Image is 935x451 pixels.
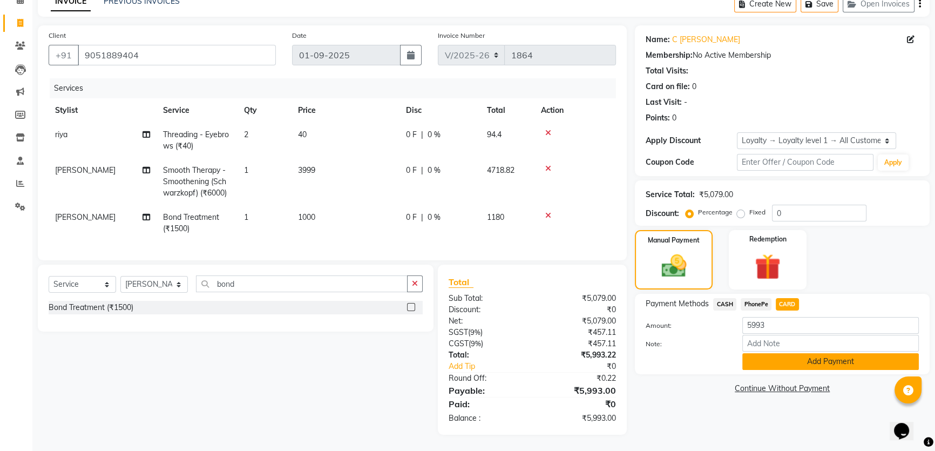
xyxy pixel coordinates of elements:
span: Bond Treatment (₹1500) [163,212,219,233]
span: 2 [244,130,248,139]
div: Service Total: [646,189,695,200]
th: Stylist [49,98,157,123]
div: Apply Discount [646,135,737,146]
span: Payment Methods [646,298,709,309]
span: 3999 [298,165,315,175]
a: Continue Without Payment [637,383,927,394]
span: CASH [713,298,736,311]
span: PhonePe [741,298,771,311]
th: Total [480,98,534,123]
span: Smooth Therapy - Smoothening (Schwarzkopf) (₹6000) [163,165,227,198]
label: Note: [638,339,734,349]
div: ₹0.22 [532,373,624,384]
button: Add Payment [742,353,919,370]
div: ₹5,079.00 [699,189,733,200]
span: 9% [470,328,480,336]
label: Redemption [749,234,787,244]
span: | [421,165,423,176]
div: ₹0 [532,398,624,410]
span: SGST [449,327,468,337]
a: Add Tip [441,361,548,372]
div: ₹5,079.00 [532,315,624,327]
div: ( ) [441,327,532,338]
th: Disc [399,98,480,123]
div: Bond Treatment (₹1500) [49,302,133,313]
th: Action [534,98,616,123]
label: Client [49,31,66,41]
div: Sub Total: [441,293,532,304]
span: 40 [298,130,307,139]
div: Card on file: [646,81,690,92]
label: Date [292,31,307,41]
iframe: chat widget [890,408,924,440]
label: Amount: [638,321,734,331]
label: Manual Payment [648,235,700,245]
div: ₹5,079.00 [532,293,624,304]
div: No Active Membership [646,50,919,61]
div: Total: [441,349,532,361]
div: ₹457.11 [532,327,624,338]
span: 9% [471,339,481,348]
div: 0 [692,81,696,92]
span: 94.4 [487,130,502,139]
input: Amount [742,317,919,334]
input: Enter Offer / Coupon Code [737,154,873,171]
div: Last Visit: [646,97,682,108]
div: ₹457.11 [532,338,624,349]
div: Balance : [441,413,532,424]
div: Coupon Code [646,157,737,168]
div: Points: [646,112,670,124]
div: Round Off: [441,373,532,384]
div: Discount: [441,304,532,315]
button: Apply [878,154,909,171]
span: 1 [244,165,248,175]
div: Discount: [646,208,679,219]
span: CGST [449,339,469,348]
input: Add Note [742,335,919,352]
a: C [PERSON_NAME] [672,34,740,45]
span: 4718.82 [487,165,514,175]
span: 0 % [428,165,441,176]
div: ( ) [441,338,532,349]
div: Name: [646,34,670,45]
span: 0 F [406,129,417,140]
div: ₹0 [547,361,624,372]
span: 1 [244,212,248,222]
span: | [421,212,423,223]
span: Threading - Eyebrows (₹40) [163,130,229,151]
div: ₹5,993.00 [532,413,624,424]
span: CARD [776,298,799,311]
button: +91 [49,45,79,65]
div: Payable: [441,384,532,397]
th: Service [157,98,238,123]
div: Membership: [646,50,693,61]
img: _gift.svg [747,251,789,283]
span: 0 F [406,212,417,223]
label: Invoice Number [438,31,485,41]
div: Net: [441,315,532,327]
div: Total Visits: [646,65,688,77]
div: - [684,97,687,108]
div: Services [50,78,624,98]
input: Search or Scan [196,275,408,292]
span: riya [55,130,67,139]
th: Price [292,98,399,123]
label: Fixed [749,207,765,217]
div: ₹5,993.22 [532,349,624,361]
th: Qty [238,98,292,123]
span: 1000 [298,212,315,222]
span: | [421,129,423,140]
span: Total [449,277,473,288]
span: 1180 [487,212,504,222]
div: Paid: [441,398,532,410]
div: 0 [672,112,676,124]
div: ₹5,993.00 [532,384,624,397]
div: ₹0 [532,304,624,315]
input: Search by Name/Mobile/Email/Code [78,45,276,65]
span: 0 % [428,129,441,140]
span: [PERSON_NAME] [55,165,116,175]
span: 0 % [428,212,441,223]
img: _cash.svg [654,252,694,280]
span: [PERSON_NAME] [55,212,116,222]
label: Percentage [698,207,733,217]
